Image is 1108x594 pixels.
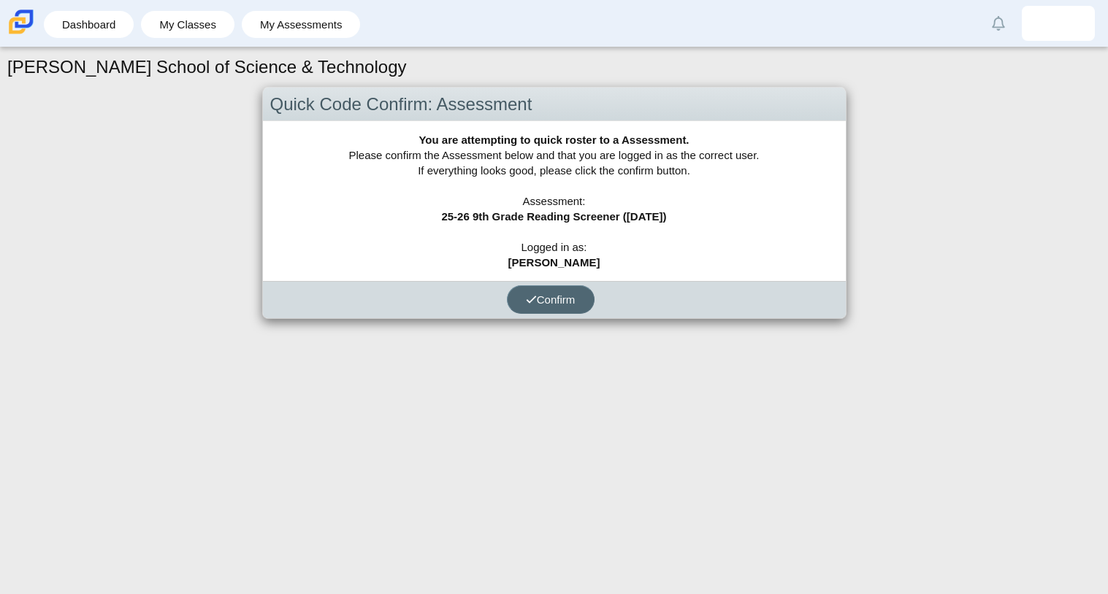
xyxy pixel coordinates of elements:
a: My Assessments [249,11,354,38]
div: Please confirm the Assessment below and that you are logged in as the correct user. If everything... [263,121,846,281]
a: Dashboard [51,11,126,38]
b: You are attempting to quick roster to a Assessment. [419,134,689,146]
a: Alerts [982,7,1015,39]
h1: [PERSON_NAME] School of Science & Technology [7,55,407,80]
button: Confirm [507,285,595,314]
a: jeremiah.blaylock.tCSnDo [1022,6,1095,41]
a: Carmen School of Science & Technology [6,27,37,39]
div: Quick Code Confirm: Assessment [263,88,846,122]
b: [PERSON_NAME] [508,256,600,269]
a: My Classes [148,11,227,38]
img: jeremiah.blaylock.tCSnDo [1047,12,1070,35]
img: Carmen School of Science & Technology [6,7,37,37]
b: 25-26 9th Grade Reading Screener ([DATE]) [441,210,666,223]
span: Confirm [526,293,576,306]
